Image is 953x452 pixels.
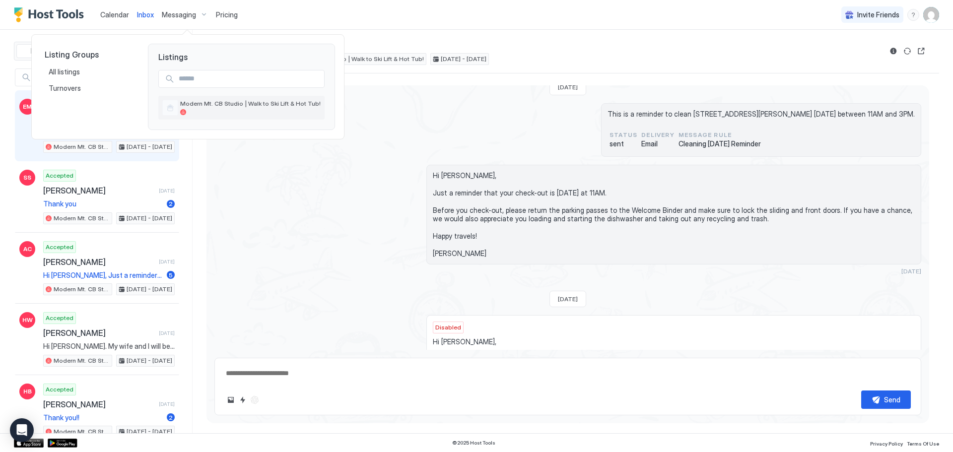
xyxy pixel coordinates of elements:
span: Turnovers [49,84,82,93]
span: Listings [148,44,335,62]
input: Input Field [175,70,324,87]
span: Modern Mt. CB Studio | Walk to Ski Lift & Hot Tub! [180,100,321,107]
div: Open Intercom Messenger [10,418,34,442]
span: Listing Groups [45,50,132,60]
span: All listings [49,67,81,76]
